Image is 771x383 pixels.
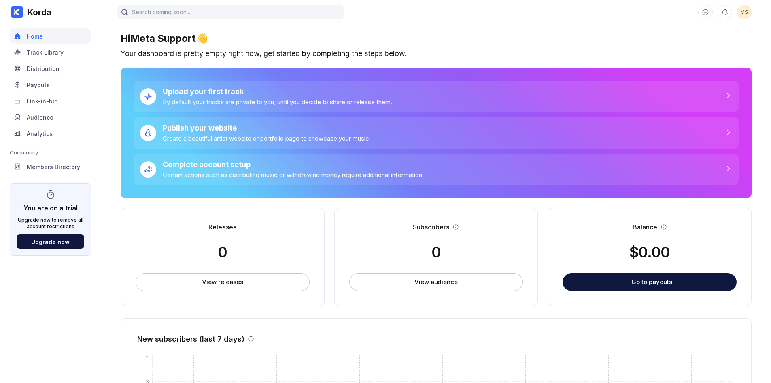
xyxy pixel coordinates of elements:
div: Payouts [27,81,50,88]
div: Upload your first track [163,87,392,96]
div: You are on a trial [23,200,78,212]
a: Home [10,28,91,45]
div: View releases [202,278,243,286]
a: Audience [10,109,91,126]
button: MS [737,5,752,19]
div: Releases [208,223,236,231]
a: Analytics [10,126,91,142]
div: Balance [633,223,657,231]
button: View releases [136,273,310,291]
div: Your dashboard is pretty empty right now, get started by completing the steps below. [121,49,752,58]
div: Certain actions such as distributing music or withdrawing money require additional information. [163,171,424,179]
div: Upgrade now to remove all account restrictions [17,217,84,229]
div: New subscribers (last 7 days) [137,335,244,343]
a: Link-in-bio [10,93,91,109]
div: Distribution [27,65,59,72]
div: 0 [218,243,227,261]
div: Complete account setup [163,160,424,169]
div: View audience [414,278,458,286]
a: Upload your first trackBy default your tracks are private to you, until you decide to share or re... [134,81,739,112]
tspan: 4 [146,353,149,359]
div: By default your tracks are private to you, until you decide to share or release them. [163,98,392,106]
div: $ 0.00 [629,243,670,261]
a: Track Library [10,45,91,61]
button: View audience [349,273,523,291]
div: Members Directory [27,163,80,170]
div: Create a beautiful artist website or portfolio page to showcase your music. [163,135,371,142]
div: Track Library [27,49,64,56]
input: Search coming soon... [117,5,344,19]
div: Korda [23,7,51,17]
div: 0 [431,243,441,261]
a: Payouts [10,77,91,93]
div: Analytics [27,130,53,137]
div: Home [27,33,43,40]
div: Go to payouts [631,278,672,286]
a: Distribution [10,61,91,77]
a: Complete account setupCertain actions such as distributing music or withdrawing money require add... [134,154,739,185]
div: Subscribers [413,223,449,231]
a: Members Directory [10,159,91,175]
button: Upgrade now [17,234,84,249]
div: Meta Support [737,5,752,19]
div: Publish your website [163,124,371,132]
div: Community [10,149,91,156]
div: Hi Meta Support 👋 [121,32,752,44]
div: Audience [27,114,53,121]
div: Upgrade now [31,238,70,245]
button: Go to payouts [563,273,737,291]
a: Publish your websiteCreate a beautiful artist website or portfolio page to showcase your music. [134,117,739,149]
div: Link-in-bio [27,98,58,105]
